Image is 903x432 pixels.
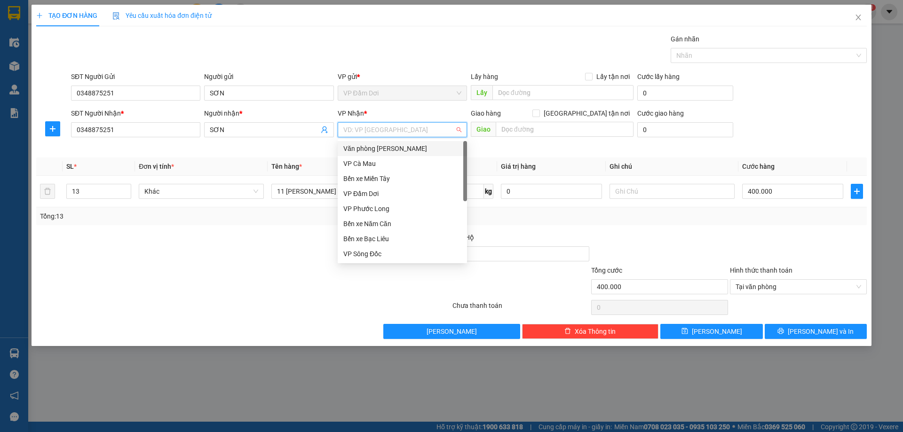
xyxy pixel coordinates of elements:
[736,280,861,294] span: Tại văn phòng
[637,110,684,117] label: Cước giao hàng
[671,35,699,43] label: Gán nhãn
[338,231,467,246] div: Bến xe Bạc Liêu
[637,73,680,80] label: Cước lấy hàng
[692,326,742,337] span: [PERSON_NAME]
[338,71,467,82] div: VP gửi
[343,249,461,259] div: VP Sông Đốc
[36,12,43,19] span: plus
[564,328,571,335] span: delete
[46,125,60,133] span: plus
[471,85,492,100] span: Lấy
[681,328,688,335] span: save
[144,184,258,198] span: Khác
[45,121,60,136] button: plus
[484,184,493,199] span: kg
[338,216,467,231] div: Bến xe Năm Căn
[540,108,634,118] span: [GEOGRAPHIC_DATA] tận nơi
[338,246,467,261] div: VP Sông Đốc
[338,141,467,156] div: Văn phòng Hồ Chí Minh
[343,204,461,214] div: VP Phước Long
[40,211,349,221] div: Tổng: 13
[343,189,461,199] div: VP Đầm Dơi
[851,184,863,199] button: plus
[777,328,784,335] span: printer
[788,326,854,337] span: [PERSON_NAME] và In
[845,5,871,31] button: Close
[593,71,634,82] span: Lấy tận nơi
[343,86,461,100] span: VP Đầm Dơi
[501,184,602,199] input: 0
[496,122,634,137] input: Dọc đường
[501,163,536,170] span: Giá trị hàng
[730,267,792,274] label: Hình thức thanh toán
[343,219,461,229] div: Bến xe Năm Căn
[343,158,461,169] div: VP Cà Mau
[343,234,461,244] div: Bến xe Bạc Liêu
[338,201,467,216] div: VP Phước Long
[71,108,200,118] div: SĐT Người Nhận
[343,143,461,154] div: Văn phòng [PERSON_NAME]
[427,326,477,337] span: [PERSON_NAME]
[522,324,659,339] button: deleteXóa Thông tin
[204,108,333,118] div: Người nhận
[338,110,364,117] span: VP Nhận
[36,12,97,19] span: TẠO ĐƠN HÀNG
[321,126,328,134] span: user-add
[338,186,467,201] div: VP Đầm Dơi
[271,184,396,199] input: VD: Bàn, Ghế
[471,110,501,117] span: Giao hàng
[338,138,467,149] div: Văn phòng không hợp lệ
[452,234,474,241] span: Thu Hộ
[637,122,733,137] input: Cước giao hàng
[765,324,867,339] button: printer[PERSON_NAME] và In
[591,267,622,274] span: Tổng cước
[112,12,120,20] img: icon
[492,85,634,100] input: Dọc đường
[66,163,74,170] span: SL
[383,324,520,339] button: [PERSON_NAME]
[851,188,863,195] span: plus
[343,173,461,184] div: Bến xe Miền Tây
[451,300,590,317] div: Chưa thanh toán
[606,157,738,176] th: Ghi chú
[575,326,616,337] span: Xóa Thông tin
[271,163,302,170] span: Tên hàng
[471,122,496,137] span: Giao
[610,184,735,199] input: Ghi Chú
[637,86,733,101] input: Cước lấy hàng
[338,171,467,186] div: Bến xe Miền Tây
[660,324,762,339] button: save[PERSON_NAME]
[112,12,212,19] span: Yêu cầu xuất hóa đơn điện tử
[40,184,55,199] button: delete
[204,71,333,82] div: Người gửi
[742,163,775,170] span: Cước hàng
[471,73,498,80] span: Lấy hàng
[139,163,174,170] span: Đơn vị tính
[855,14,862,21] span: close
[338,156,467,171] div: VP Cà Mau
[71,71,200,82] div: SĐT Người Gửi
